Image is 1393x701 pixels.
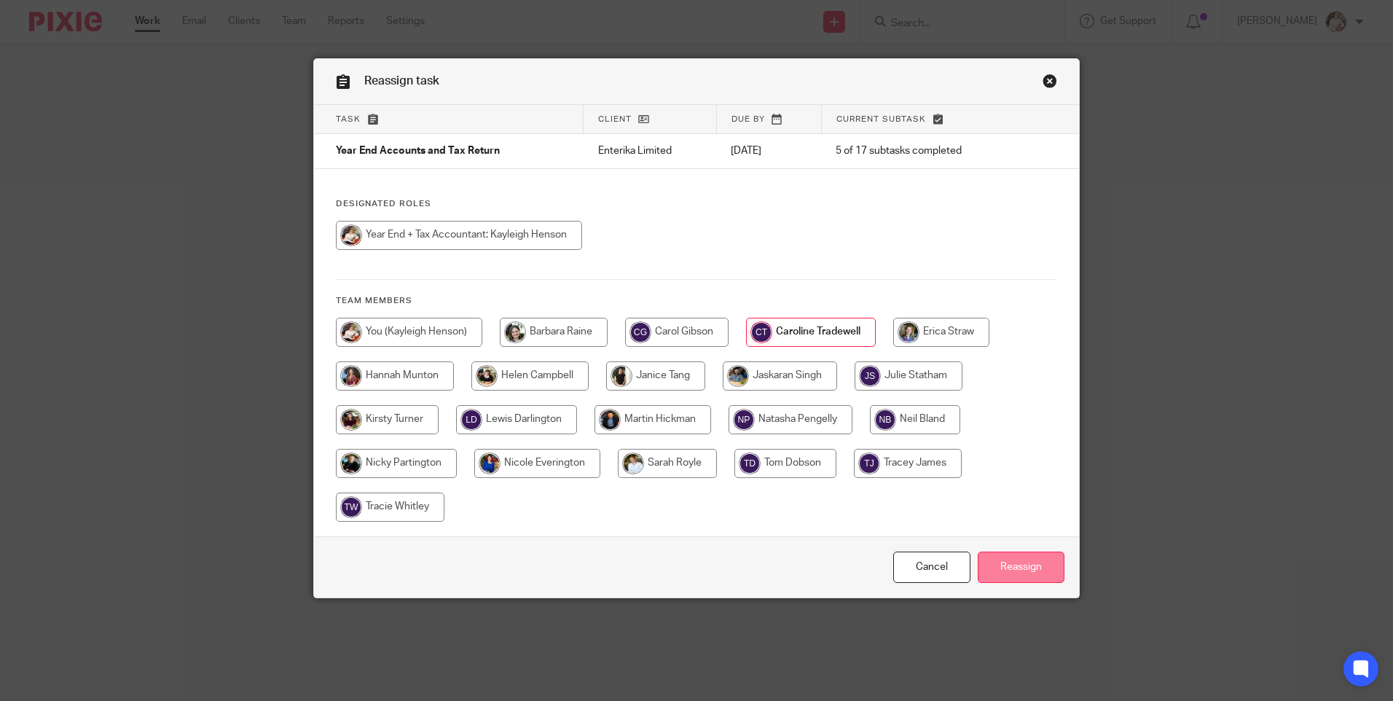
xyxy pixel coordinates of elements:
[731,115,765,123] span: Due by
[598,115,632,123] span: Client
[336,115,361,123] span: Task
[821,134,1022,169] td: 5 of 17 subtasks completed
[731,144,807,158] p: [DATE]
[598,144,702,158] p: Enterika Limited
[893,552,970,583] a: Close this dialog window
[364,75,439,87] span: Reassign task
[336,198,1057,210] h4: Designated Roles
[836,115,926,123] span: Current subtask
[336,146,500,157] span: Year End Accounts and Tax Return
[1043,74,1057,93] a: Close this dialog window
[336,295,1057,307] h4: Team members
[978,552,1064,583] input: Reassign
